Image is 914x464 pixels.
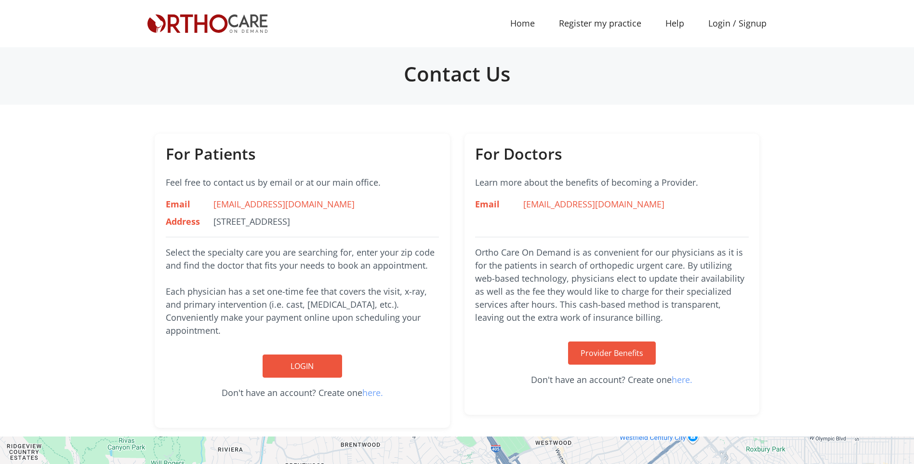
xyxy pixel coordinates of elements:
[547,13,653,34] a: Register my practice
[568,341,656,365] a: Provider Benefits
[166,246,439,337] p: Select the specialty care you are searching for, enter your zip code and find the doctor that fit...
[166,176,439,189] p: Feel free to contact us by email or at our main office.
[362,387,383,398] a: here.
[468,198,516,211] div: Email
[159,198,207,211] div: Email
[498,13,547,34] a: Home
[263,355,342,378] a: LOGIN
[523,198,664,210] a: [EMAIL_ADDRESS][DOMAIN_NAME]
[213,198,355,210] a: [EMAIL_ADDRESS][DOMAIN_NAME]
[206,215,398,228] div: [STREET_ADDRESS]
[475,176,749,189] p: Learn more about the benefits of becoming a Provider.
[166,145,439,163] h4: For Patients
[653,13,696,34] a: Help
[475,145,749,163] h4: For Doctors
[672,374,692,385] a: here.
[166,386,439,399] p: Don't have an account? Create one
[475,246,749,324] p: Ortho Care On Demand is as convenient for our physicians as it is for the patients in search of o...
[696,17,779,30] a: Login / Signup
[159,215,207,228] div: Address
[475,373,749,386] p: Don't have an account? Create one
[147,62,767,86] h2: Contact Us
